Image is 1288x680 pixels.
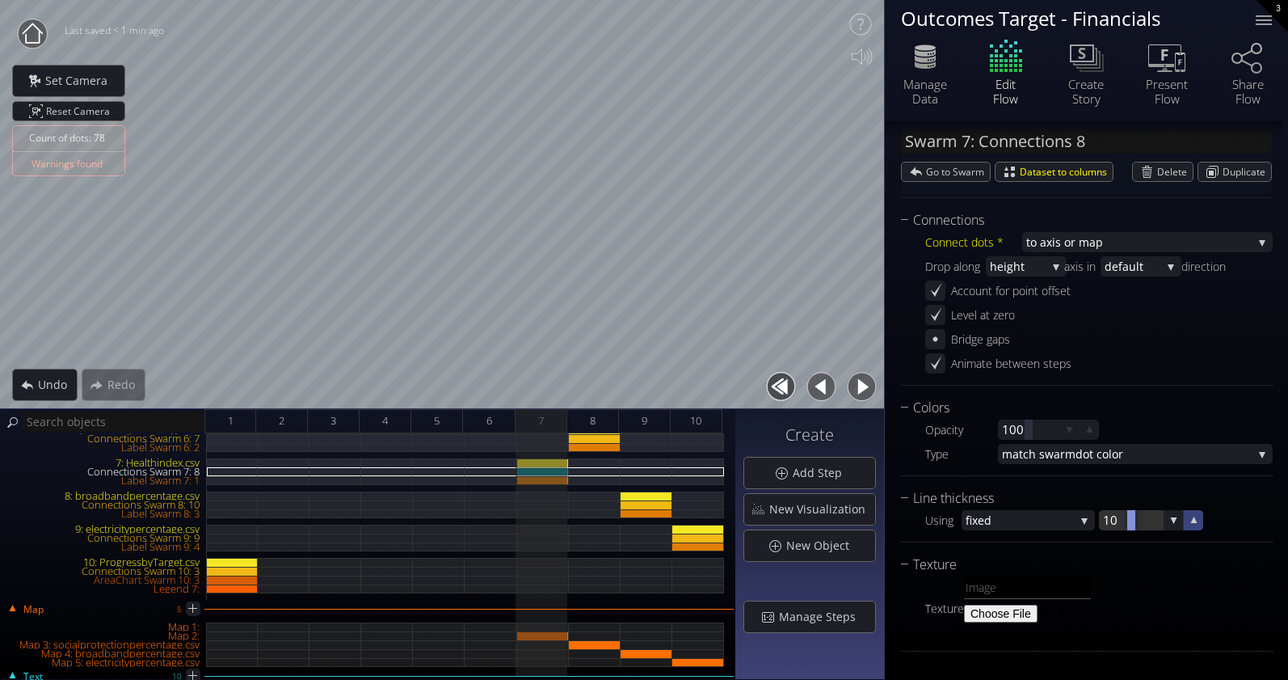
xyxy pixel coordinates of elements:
div: Connections [901,210,1253,230]
div: Map 4: broadbandpercentage.csv [2,649,206,658]
span: 5 [434,411,440,431]
span: Duplicate [1223,163,1271,181]
span: 4 [382,411,388,431]
div: Connections Swarm 7: 8 [2,467,206,476]
div: Undo action [12,369,78,401]
span: Undo [37,377,77,393]
span: dot color [1075,444,1252,464]
div: Label Swarm 6: 2 [2,443,206,452]
div: Texture [925,598,964,619]
div: Map 3: socialprotectionpercentage.csv [2,640,206,649]
div: Animate between steps [951,353,1071,374]
span: he [990,256,1004,277]
span: defa [1105,256,1129,277]
span: New Object [785,538,859,554]
div: Create Story [1058,77,1114,106]
span: xis or map [1046,232,1252,252]
div: Connections Swarm 10: 3 [2,567,206,576]
span: 2 [279,411,284,431]
span: Map [23,602,44,617]
div: AreaChart Swarm 10: 3 [2,576,206,585]
span: 10 [690,411,701,431]
span: Dataset to columns [1020,163,1113,181]
span: Reset Camera [46,102,116,120]
span: Set Camera [44,73,117,89]
div: direction [1181,256,1226,277]
div: 9: electricitypercentage.csv [2,525,206,534]
span: ight [1004,256,1046,277]
h3: Create [743,426,876,444]
div: 7: Healthindex.csv [2,458,206,467]
input: Image [964,577,1091,599]
span: New Visualization [768,501,875,517]
span: to a [1026,232,1046,252]
span: 9 [642,411,647,431]
div: Map 2: [2,631,206,640]
div: Line thickness [901,488,1253,509]
span: 8 [590,411,596,431]
span: Go to Swarm [926,163,990,181]
div: Type [925,444,998,464]
div: Level at zero [951,305,1015,325]
div: Label Swarm 9: 4 [2,543,206,551]
div: Legend 7: [2,585,206,593]
div: Connections Swarm 8: 10 [2,500,206,509]
div: Label Swarm 8: 3 [2,509,206,518]
div: Drop along [925,256,986,277]
div: 10: ProgressbyTarget.csv [2,558,206,567]
span: ult [1129,256,1161,277]
span: 7 [538,411,544,431]
div: Connections Swarm 6: 7 [2,434,206,443]
div: Bridge gaps [951,329,1010,349]
div: Share Flow [1219,77,1276,106]
div: Map 1: [2,623,206,631]
div: Using [925,510,962,530]
div: axis in [1064,256,1101,277]
div: Present Flow [1139,77,1195,106]
span: Manage Steps [778,609,865,625]
div: 5 [177,599,182,619]
span: match swarm [1002,444,1075,464]
div: Colors [901,398,1253,418]
div: Manage Data [897,77,953,106]
span: fixed [966,510,1075,530]
div: Texture [901,555,1253,575]
span: 1 [228,411,234,431]
span: 3 [330,411,336,431]
div: Connections Swarm 9: 9 [2,534,206,543]
div: Label Swarm 7: 1 [2,476,206,485]
input: Search objects [23,412,202,432]
span: Delete [1157,163,1193,181]
span: 6 [486,411,492,431]
div: Connect dots * [925,232,1022,252]
div: Outcomes Target - Financials [901,8,1235,28]
span: Add Step [792,465,852,481]
div: Opacity [925,420,998,440]
div: Account for point offset [951,281,1071,301]
div: 8: broadbandpercentage.csv [2,492,206,500]
div: Map 5: electricitypercentage.csv [2,658,206,667]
